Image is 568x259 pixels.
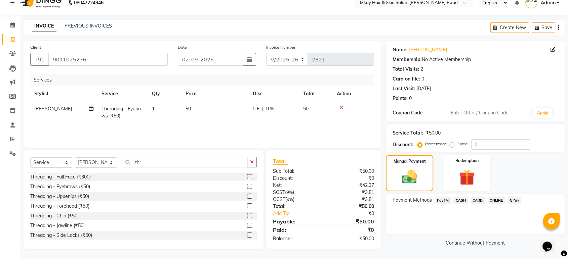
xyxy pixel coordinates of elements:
div: ₹0 [333,210,379,217]
div: Service Total: [393,129,423,137]
a: INVOICE [32,20,56,32]
div: ( ) [268,189,324,196]
th: Qty [148,86,181,101]
span: | [262,105,263,112]
span: [PERSON_NAME] [34,106,72,112]
span: CASH [453,197,468,204]
div: 0 [421,75,424,83]
a: Add Tip [268,210,333,217]
button: Apply [533,108,552,118]
div: ( ) [268,196,324,203]
th: Action [333,86,374,101]
div: ₹50.00 [426,129,441,137]
div: ₹3.81 [324,189,379,196]
div: 0 [409,95,412,102]
div: Discount: [393,141,413,148]
iframe: chat widget [540,232,561,252]
a: PREVIOUS INVOICES [65,23,112,29]
label: Date [178,44,187,50]
span: CARD [471,197,485,204]
input: Search or Scan [122,157,247,167]
button: Save [532,22,555,33]
div: Sub Total: [268,168,324,175]
input: Enter Offer / Coupon Code [448,108,530,118]
div: Balance : [268,235,324,242]
span: SGST [273,189,285,195]
div: Points: [393,95,408,102]
input: Search by Name/Mobile/Email/Code [48,53,168,66]
a: Continue Without Payment [387,240,563,247]
div: Paid: [268,226,324,234]
label: Redemption [455,158,478,164]
div: ₹50.00 [324,217,379,225]
div: ₹50.00 [324,235,379,242]
span: ONLINE [488,197,505,204]
span: GPay [508,197,521,204]
label: Percentage [425,141,447,147]
div: No Active Membership [393,56,558,63]
div: Threading - Chin (₹50) [30,212,79,219]
div: Threading - Eyebrows (₹50) [30,183,90,190]
div: Threading - Full Face (₹300) [30,173,91,180]
div: Threading - Side Locks (₹50) [30,232,92,239]
a: [PERSON_NAME] [409,46,447,53]
span: 1 [152,106,155,112]
div: ₹0 [324,226,379,234]
span: PayTM [435,197,451,204]
span: Payment Methods [393,197,432,204]
div: ₹3.81 [324,196,379,203]
div: Net: [268,182,324,189]
button: Create New [490,22,529,33]
th: Stylist [30,86,97,101]
span: Total [273,158,288,165]
div: Payable: [268,217,324,225]
th: Price [181,86,249,101]
span: 9% [287,197,293,202]
div: Services [31,74,379,86]
span: 0 % [266,105,274,112]
div: Discount: [268,175,324,182]
span: 0 F [253,105,259,112]
th: Disc [249,86,299,101]
label: Client [30,44,41,50]
th: Service [97,86,148,101]
div: Threading - Upperlips (₹50) [30,193,89,200]
span: 9% [286,190,293,195]
div: Coupon Code [393,109,448,116]
span: Threading - Eyebrows (₹50) [102,106,143,119]
div: Total: [268,203,324,210]
label: Invoice Number [266,44,295,50]
div: Threading - Jawline (₹50) [30,222,85,229]
div: Card on file: [393,75,420,83]
div: ₹50.00 [324,168,379,175]
div: Total Visits: [393,66,419,73]
div: Name: [393,46,408,53]
div: ₹0 [324,175,379,182]
div: Last Visit: [393,85,415,92]
div: ₹50.00 [324,203,379,210]
img: _gift.svg [454,168,479,187]
div: [DATE] [416,85,431,92]
label: Fixed [457,141,467,147]
div: Threading - Forehead (₹50) [30,203,89,210]
div: 2 [420,66,423,73]
img: _cash.svg [397,168,421,186]
label: Manual Payment [394,158,426,164]
div: Membership: [393,56,422,63]
th: Total [299,86,333,101]
span: 50 [303,106,309,112]
span: CGST [273,196,285,202]
span: 50 [186,106,191,112]
div: ₹42.37 [324,182,379,189]
button: +91 [30,53,49,66]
